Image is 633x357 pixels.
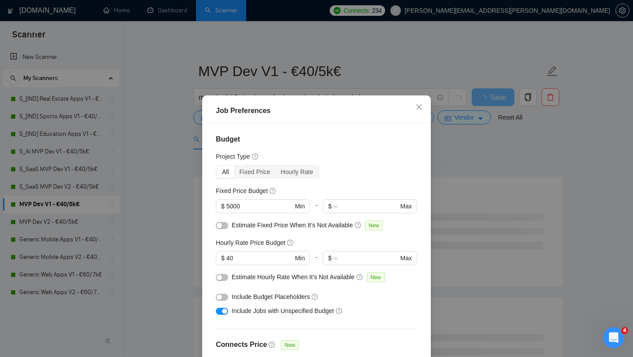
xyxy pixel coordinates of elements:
[328,253,331,263] span: $
[367,273,385,282] span: New
[400,201,412,211] span: Max
[216,134,417,145] h4: Budget
[603,327,624,348] iframe: Intercom live chat
[400,253,412,263] span: Max
[287,239,294,246] span: question-circle
[232,273,355,280] span: Estimate Hourly Rate When It’s Not Available
[221,253,225,263] span: $
[312,293,319,300] span: question-circle
[365,221,383,230] span: New
[295,253,305,263] span: Min
[333,201,398,211] input: ∞
[226,253,293,263] input: 0
[310,199,323,220] div: -
[328,201,331,211] span: $
[226,201,293,211] input: 0
[216,106,417,116] div: Job Preferences
[232,222,353,229] span: Estimate Fixed Price When It’s Not Available
[336,307,343,314] span: question-circle
[221,201,225,211] span: $
[232,293,310,300] span: Include Budget Placeholders
[310,251,323,272] div: -
[333,253,398,263] input: ∞
[407,95,431,119] button: Close
[281,340,298,350] span: New
[252,153,259,160] span: question-circle
[415,103,422,110] span: close
[217,166,234,178] div: All
[234,166,276,178] div: Fixed Price
[357,273,364,280] span: question-circle
[216,186,268,196] h5: Fixed Price Budget
[216,238,285,248] h5: Hourly Rate Price Budget
[269,187,276,194] span: question-circle
[295,201,305,211] span: Min
[232,307,334,314] span: Include Jobs with Unspecified Budget
[216,152,250,161] h5: Project Type
[276,166,319,178] div: Hourly Rate
[621,327,628,334] span: 4
[269,341,276,348] span: question-circle
[355,222,362,229] span: question-circle
[216,339,267,350] h4: Connects Price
